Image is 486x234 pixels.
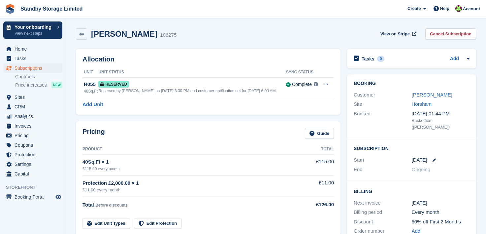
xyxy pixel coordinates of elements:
div: 50% off First 2 Months [412,218,470,226]
div: Backoffice ([PERSON_NAME]) [412,117,470,130]
span: Invoices [15,121,54,131]
a: Guide [305,128,334,139]
span: View on Stripe [380,31,410,37]
h2: Tasks [362,56,374,62]
a: Add [450,55,459,63]
a: Price increases NEW [15,81,62,89]
th: Product [82,144,295,155]
div: 106275 [160,31,177,39]
a: Add Unit [82,101,103,108]
span: Create [407,5,421,12]
div: End [354,166,412,174]
img: Sue Ford [455,5,462,12]
div: Start [354,156,412,164]
span: Coupons [15,140,54,150]
a: menu [3,121,62,131]
a: Horsham [412,101,432,107]
th: Sync Status [286,67,319,78]
a: menu [3,102,62,111]
th: Total [295,144,334,155]
span: Total [82,202,94,208]
a: Contracts [15,74,62,80]
div: Protection £2,000.00 × 1 [82,179,295,187]
span: Subscriptions [15,63,54,73]
div: Complete [292,81,312,88]
span: Pricing [15,131,54,140]
div: 40Sq.Ft × 1 [82,158,295,166]
a: menu [3,63,62,73]
div: Discount [354,218,412,226]
img: icon-info-grey-7440780725fd019a000dd9b08b2336e03edf1995a4989e88bcd33f0948082b44.svg [314,82,318,86]
p: View next steps [15,30,54,36]
p: Your onboarding [15,25,54,29]
div: Site [354,100,412,108]
h2: Booking [354,81,470,86]
a: [PERSON_NAME] [412,92,452,97]
a: menu [3,112,62,121]
span: CRM [15,102,54,111]
div: Customer [354,91,412,99]
h2: Pricing [82,128,105,139]
div: £126.00 [295,201,334,209]
th: Unit Status [98,67,286,78]
span: Price increases [15,82,47,88]
span: Reserved [98,81,129,88]
span: Analytics [15,112,54,121]
h2: Subscription [354,145,470,151]
h2: Billing [354,188,470,194]
span: Help [440,5,449,12]
span: Ongoing [412,167,431,172]
th: Unit [82,67,98,78]
h2: Allocation [82,56,334,63]
time: 2025-09-15 00:00:00 UTC [412,156,427,164]
a: menu [3,54,62,63]
div: Billing period [354,209,412,216]
span: Settings [15,160,54,169]
div: 0 [377,56,385,62]
td: £11.00 [295,175,334,197]
a: menu [3,93,62,102]
a: menu [3,192,62,202]
a: menu [3,44,62,54]
span: Before discounts [95,203,128,208]
span: Capital [15,169,54,178]
td: £115.00 [295,154,334,175]
span: Storefront [6,184,66,191]
a: Cancel Subscription [425,28,476,39]
a: Standby Storage Limited [18,3,85,14]
img: stora-icon-8386f47178a22dfd0bd8f6a31ec36ba5ce8667c1dd55bd0f319d3a0aa187defe.svg [5,4,15,14]
div: [DATE] 01:44 PM [412,110,470,118]
a: menu [3,150,62,159]
div: Booked [354,110,412,131]
span: Account [463,6,480,12]
a: menu [3,169,62,178]
a: menu [3,140,62,150]
span: Booking Portal [15,192,54,202]
div: Next invoice [354,199,412,207]
div: £11.00 every month [82,187,295,193]
div: Every month [412,209,470,216]
div: £115.00 every month [82,166,295,172]
a: View on Stripe [378,28,418,39]
a: menu [3,131,62,140]
span: Home [15,44,54,54]
a: menu [3,160,62,169]
div: H055 [84,81,98,88]
span: Tasks [15,54,54,63]
span: Sites [15,93,54,102]
div: 40Sq.Ft [84,88,98,94]
div: Reserved by [PERSON_NAME] on [DATE] 3:30 PM and customer notification set for [DATE] 6:00 AM. [98,88,286,94]
a: Edit Protection [134,218,181,229]
span: Protection [15,150,54,159]
div: [DATE] [412,199,470,207]
a: Preview store [54,193,62,201]
div: NEW [51,82,62,88]
h2: [PERSON_NAME] [91,29,157,38]
a: Your onboarding View next steps [3,21,62,39]
a: Edit Unit Types [82,218,130,229]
